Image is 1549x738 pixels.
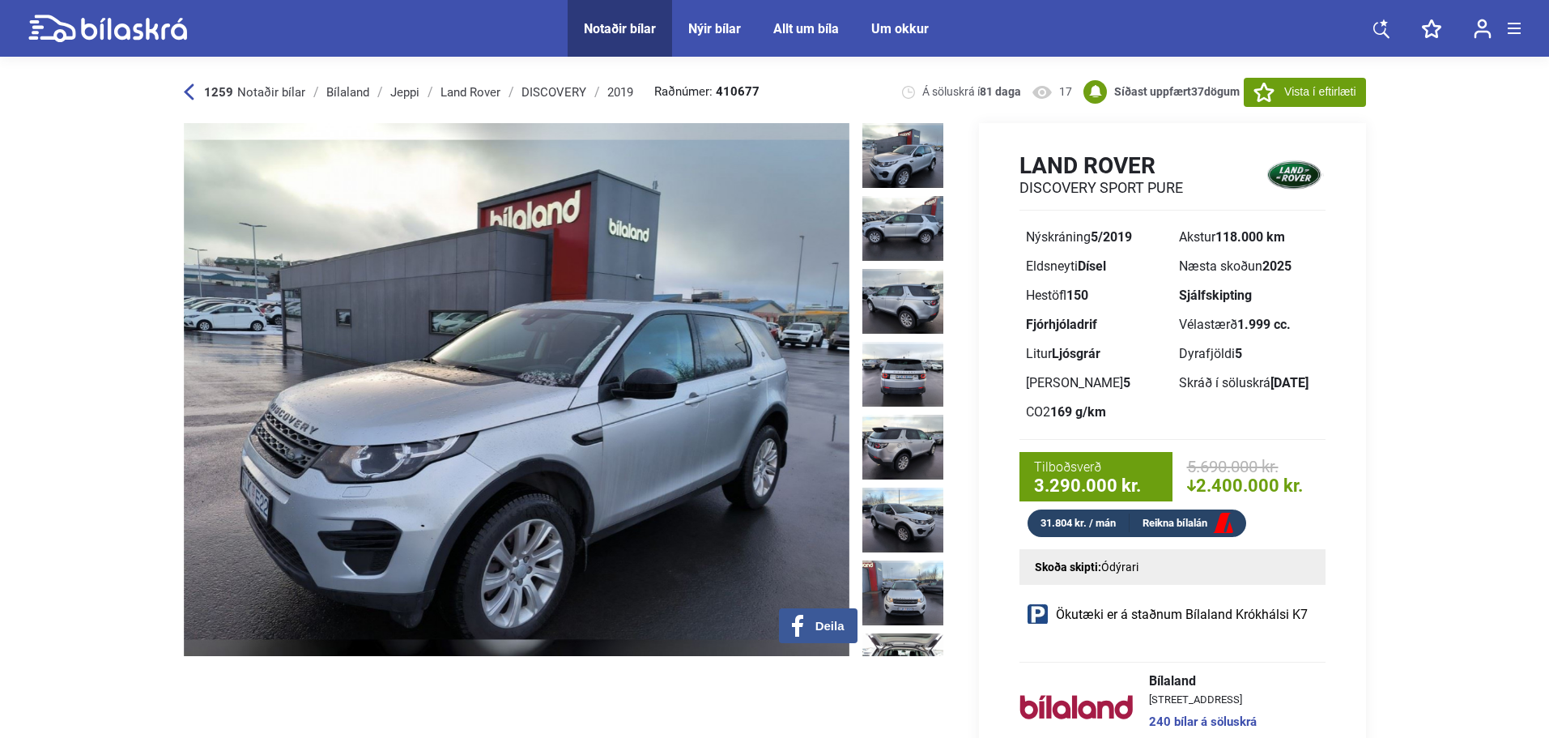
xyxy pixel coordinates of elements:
[237,85,305,100] span: Notaðir bílar
[1026,289,1166,302] div: Hestöfl
[1149,675,1257,688] span: Bílaland
[1019,179,1183,197] h2: DISCOVERY SPORT PURE
[204,85,233,100] b: 1259
[922,84,1021,100] span: Á söluskrá í
[1059,84,1072,100] span: 17
[1026,406,1166,419] div: CO2
[326,86,369,99] div: Bílaland
[1179,231,1319,244] div: Akstur
[1026,317,1097,332] b: Fjórhjóladrif
[1270,375,1309,390] b: [DATE]
[862,561,943,625] img: 1741374054_3328973451672328873_13674026698203511.jpg
[390,86,419,99] div: Jeppi
[1179,260,1319,273] div: Næsta skoðun
[862,196,943,261] img: 1741374049_4692378035871568887_13674022019977098.jpg
[1026,260,1166,273] div: Eldsneyti
[862,123,943,188] img: 1741374048_1756813798599228046_13674021432974798.jpg
[1035,561,1101,574] strong: Skoða skipti:
[1034,477,1158,495] span: 3.290.000 kr.
[1179,318,1319,331] div: Vélastærð
[980,85,1021,98] b: 81 daga
[1244,78,1365,107] button: Vista í eftirlæti
[607,86,633,99] div: 2019
[862,342,943,407] img: 1741374050_3928939169472403538_13674023197205458.jpg
[1262,151,1326,198] img: logo Land Rover DISCOVERY SPORT PURE
[862,415,943,480] img: 1741374051_3099700234995721368_13674023868165345.jpg
[1114,85,1240,98] b: Síðast uppfært dögum
[1101,561,1138,574] span: Ódýrari
[773,21,839,36] a: Allt um bíla
[1123,375,1130,390] b: 5
[1056,608,1308,621] span: Ökutæki er á staðnum Bílaland Krókhálsi K7
[1050,404,1106,420] b: 169 g/km
[779,608,857,643] button: Deila
[815,619,845,633] span: Deila
[1066,288,1088,303] b: 150
[1179,377,1319,390] div: Skráð í söluskrá
[871,21,929,36] a: Um okkur
[716,86,760,98] b: 410677
[1019,152,1183,179] h1: Land Rover
[654,86,760,98] span: Raðnúmer:
[1179,288,1252,303] b: Sjálfskipting
[1237,317,1291,332] b: 1.999 cc.
[1284,83,1355,100] span: Vista í eftirlæti
[1187,476,1311,495] span: 2.400.000 kr.
[440,86,500,99] div: Land Rover
[862,488,943,552] img: 1741374052_4839673368862519073_13674025482373841.jpg
[862,633,943,698] img: 1741374054_6080593005290847182_13674027246373623.jpg
[1179,348,1319,360] div: Dyrafjöldi
[1078,258,1106,274] b: Dísel
[1130,514,1246,534] a: Reikna bílalán
[1091,229,1132,245] b: 5/2019
[1235,346,1242,361] b: 5
[1034,459,1158,477] span: Tilboðsverð
[1191,85,1204,98] span: 37
[584,21,656,36] a: Notaðir bílar
[1262,258,1292,274] b: 2025
[688,21,741,36] a: Nýir bílar
[1028,514,1130,532] div: 31.804 kr. / mán
[1052,346,1100,361] b: Ljósgrár
[1474,19,1492,39] img: user-login.svg
[1026,231,1166,244] div: Nýskráning
[1187,459,1311,475] span: 5.690.000 kr.
[1149,694,1257,705] span: [STREET_ADDRESS]
[1149,716,1257,728] a: 240 bílar á söluskrá
[862,269,943,334] img: 1741374050_8421905885848075343_13674022578181171.jpg
[1026,348,1166,360] div: Litur
[1215,229,1285,245] b: 118.000 km
[1026,377,1166,390] div: [PERSON_NAME]
[521,86,586,99] div: DISCOVERY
